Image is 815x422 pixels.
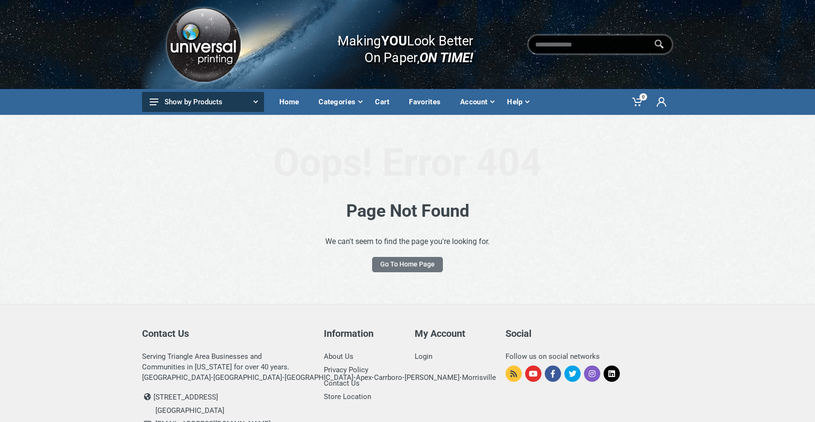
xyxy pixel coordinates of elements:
i: ON TIME! [419,49,473,66]
div: Account [453,92,500,112]
button: Show by Products [142,92,264,112]
strong: · [282,373,285,382]
strong: · [211,373,213,382]
div: Home [273,92,312,112]
a: Store Location [324,392,371,401]
h5: Social [506,328,673,339]
img: Logo.png [163,4,243,85]
a: Contact Us [324,379,360,388]
div: Help [500,92,535,112]
span: 0 [639,93,647,100]
div: Serving Triangle Area Businesses and Communities in [US_STATE] for over 40 years. [GEOGRAPHIC_DAT... [142,351,309,383]
p: We can't seem to find the page you're looking for. [293,236,522,247]
div: Oops! Error 404 [142,115,673,201]
div: Making Look Better On Paper, [319,23,473,66]
li: [STREET_ADDRESS] [142,390,309,404]
a: About Us [324,352,353,361]
h5: Information [324,328,400,339]
a: Privacy Policy [324,366,368,374]
div: Favorites [402,92,453,112]
a: 0 [626,89,650,115]
div: Categories [312,92,368,112]
li: [GEOGRAPHIC_DATA] [155,404,309,417]
a: Login [415,352,432,361]
div: Follow us on social networks [506,351,673,362]
h1: Page Not Found [293,201,522,222]
div: Cart [368,92,402,112]
h5: Contact Us [142,328,309,339]
a: Cart [368,89,402,115]
a: Favorites [402,89,453,115]
a: Home [273,89,312,115]
h5: My Account [415,328,491,339]
b: YOU [381,33,407,49]
a: Go To Home Page [372,257,443,272]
